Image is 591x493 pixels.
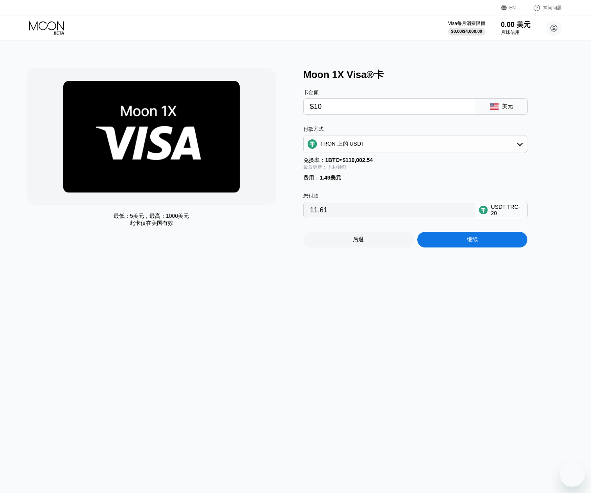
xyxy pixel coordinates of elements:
font: 兑换率： [303,157,325,163]
div: 常问问题 [525,4,562,12]
font: 美元 [502,103,513,109]
iframe: 启动消息传送窗口的按钮 [560,462,585,487]
div: 继续 [417,232,528,247]
font: ≈ [340,157,343,163]
font: ： [314,174,320,181]
div: 0.00 美元月球信用 [501,20,530,36]
font: 最低： [114,213,130,219]
div: Visa每月消费限额$0.00/$4,000.00 [448,20,485,36]
font: $110,002.54 [342,157,373,163]
font: Moon 1X Visa®卡 [303,69,384,80]
font: 0.00 美元 [501,21,530,28]
div: 后退 [303,232,414,247]
font: 5美元 [130,213,144,219]
font: 最后更新： [303,164,327,170]
font: 费用 [303,174,314,181]
font: USDT TRC-20 [491,204,520,216]
font: 常问问题 [543,5,562,11]
font: EN [509,5,516,11]
font: / [462,29,463,34]
font: 1.49美元 [320,174,341,181]
font: 卡金额 [303,89,319,95]
font: 后退 [353,236,364,242]
font: 付款方式 [303,126,324,132]
font: 美国有效 [151,220,173,226]
font: 月球信用 [501,30,520,35]
font: BTC [328,157,340,163]
font: ，最高： [144,213,166,219]
font: Visa每月消费限额 [448,21,485,26]
font: 1000美元 [166,213,189,219]
div: EN [501,4,525,12]
font: 几秒钟前 [328,164,347,170]
font: 继续 [467,236,478,242]
font: 此卡仅在 [130,220,151,226]
font: $0.00 [451,29,462,34]
div: TRON 上的 USDT [304,136,527,152]
font: 1 [325,157,328,163]
input: 0.00 美元 [310,99,468,114]
font: 您付款 [303,193,319,199]
font: TRON 上的 USDT [320,141,365,147]
font: $4,000.00 [463,29,482,34]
